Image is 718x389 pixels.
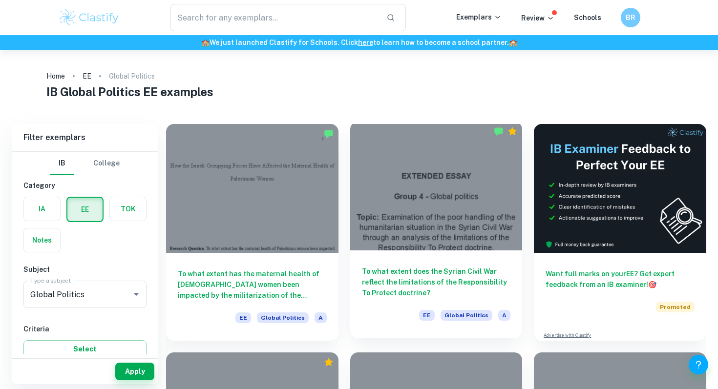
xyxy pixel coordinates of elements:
[456,12,502,22] p: Exemplars
[521,13,554,23] p: Review
[23,324,147,334] h6: Criteria
[2,37,716,48] h6: We just launched Clastify for Schools. Click to learn how to become a school partner.
[24,228,60,252] button: Notes
[201,39,210,46] span: 🏫
[494,126,504,136] img: Marked
[170,4,379,31] input: Search for any exemplars...
[509,39,517,46] span: 🏫
[235,312,251,323] span: EE
[574,14,601,21] a: Schools
[50,152,120,175] div: Filter type choice
[648,281,656,288] span: 🎯
[534,124,706,341] a: Want full marks on yourEE? Get expert feedback from an IB examiner!PromotedAdvertise with Clastify
[30,276,71,285] label: Type a subject
[656,302,695,312] span: Promoted
[315,312,327,323] span: A
[46,69,65,83] a: Home
[46,83,672,101] h1: IB Global Politics EE examples
[546,268,695,290] h6: Want full marks on your EE ? Get expert feedback from an IB examiner!
[23,340,147,358] button: Select
[23,180,147,191] h6: Category
[83,69,91,83] a: EE
[12,124,158,151] h6: Filter exemplars
[350,124,523,341] a: To what extent does the Syrian Civil War reflect the limitations of the Responsibility To Protect...
[362,266,511,298] h6: To what extent does the Syrian Civil War reflect the limitations of the Responsibility To Protect...
[324,357,334,367] div: Premium
[23,264,147,275] h6: Subject
[166,124,338,341] a: To what extent has the maternal health of [DEMOGRAPHIC_DATA] women been impacted by the militariz...
[58,8,120,27] img: Clastify logo
[115,363,154,380] button: Apply
[324,129,334,139] img: Marked
[507,126,517,136] div: Premium
[129,287,143,301] button: Open
[257,312,309,323] span: Global Politics
[109,71,155,82] p: Global Politics
[24,197,60,221] button: IA
[67,198,103,221] button: EE
[689,355,708,374] button: Help and Feedback
[621,8,640,27] button: BR
[50,152,74,175] button: IB
[178,268,327,301] h6: To what extent has the maternal health of [DEMOGRAPHIC_DATA] women been impacted by the militariz...
[498,310,510,321] span: A
[544,332,591,339] a: Advertise with Clastify
[441,310,492,321] span: Global Politics
[93,152,120,175] button: College
[625,12,636,23] h6: BR
[110,197,146,221] button: TOK
[358,39,373,46] a: here
[534,124,706,253] img: Thumbnail
[419,310,435,321] span: EE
